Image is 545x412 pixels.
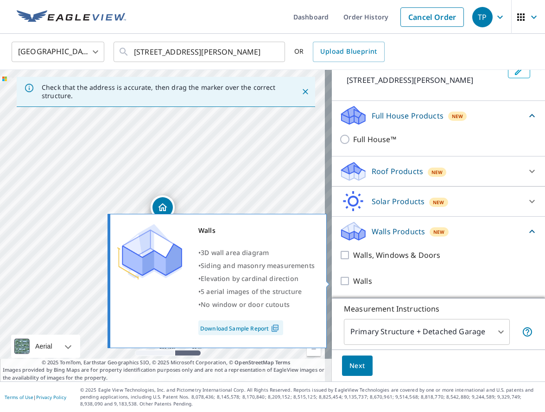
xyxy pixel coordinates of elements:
div: Walls [198,224,315,237]
button: Edit building 1 [508,63,530,78]
div: • [198,246,315,259]
img: EV Logo [17,10,126,24]
p: Roof Products [372,166,423,177]
span: New [433,199,444,206]
div: • [198,298,315,311]
span: 5 aerial images of the structure [201,287,302,296]
p: Walls, Windows & Doors [353,250,440,261]
p: © 2025 Eagle View Technologies, Inc. and Pictometry International Corp. All Rights Reserved. Repo... [80,387,540,407]
div: TP [472,7,493,27]
a: Cancel Order [400,7,464,27]
div: Solar ProductsNew [339,190,538,212]
a: Upload Blueprint [313,42,384,62]
p: [STREET_ADDRESS][PERSON_NAME] [347,75,504,86]
img: Premium [117,224,182,280]
p: Measurement Instructions [344,303,533,314]
div: Dropped pin, building 1, Residential property, 4141 Norwood Dr Grand Island, NE 68803 [151,195,175,224]
p: Full House Products [372,110,444,121]
span: New [433,228,444,236]
div: Walls ProductsNew [339,220,538,242]
a: Terms of Use [5,394,33,400]
span: Upload Blueprint [320,46,377,57]
button: Close [299,86,311,98]
img: Pdf Icon [269,324,281,332]
div: • [198,285,315,298]
div: Aerial [11,335,80,358]
span: © 2025 TomTom, Earthstar Geographics SIO, © 2025 Microsoft Corporation, © [42,359,291,367]
a: Download Sample Report [198,320,283,335]
div: Full House ProductsNew [339,105,538,126]
span: Siding and masonry measurements [201,261,315,270]
div: Roof ProductsNew [339,160,538,182]
button: Next [342,356,373,376]
p: Walls [353,275,372,287]
span: New [452,112,463,120]
p: Solar Products [372,196,425,207]
span: Elevation by cardinal direction [201,274,298,283]
p: Walls Products [372,226,425,237]
div: [GEOGRAPHIC_DATA] [12,39,104,65]
span: 3D wall area diagram [201,248,269,257]
span: Your report will include the primary structure and a detached garage if one exists. [522,326,533,337]
div: Primary Structure + Detached Garage [344,319,510,345]
span: Next [349,360,365,372]
input: Search by address or latitude-longitude [134,39,266,65]
div: Aerial [32,335,55,358]
div: • [198,272,315,285]
div: OR [294,42,385,62]
span: New [431,169,443,176]
p: Check that the address is accurate, then drag the marker over the correct structure. [42,83,285,100]
p: Full House™ [353,134,396,145]
div: • [198,259,315,272]
a: OpenStreetMap [234,359,273,366]
p: | [5,394,66,400]
a: Terms [275,359,291,366]
span: No window or door cutouts [201,300,290,309]
a: Privacy Policy [36,394,66,400]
